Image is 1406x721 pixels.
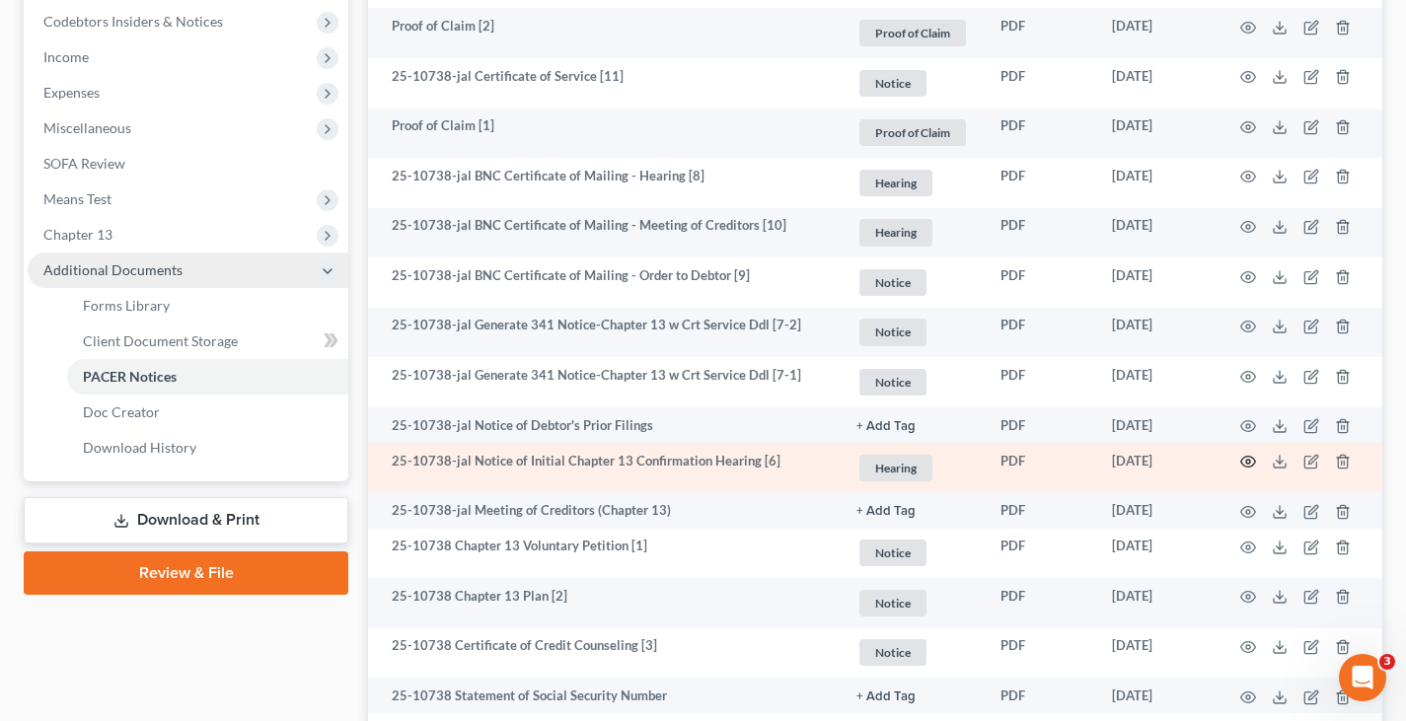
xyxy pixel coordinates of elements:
a: Proof of Claim [856,17,969,49]
span: Proof of Claim [859,20,966,46]
span: Client Document Storage [83,332,238,349]
a: + Add Tag [856,501,969,520]
td: 25-10738-jal BNC Certificate of Mailing - Order to Debtor [9] [368,257,841,308]
td: [DATE] [1096,257,1217,308]
td: [DATE] [1096,308,1217,358]
td: [DATE] [1096,357,1217,407]
td: 25-10738 Chapter 13 Plan [2] [368,578,841,628]
a: Notice [856,266,969,299]
td: PDF [985,357,1096,407]
td: 25-10738-jal Notice of Debtor's Prior Filings [368,407,841,443]
span: Codebtors Insiders & Notices [43,13,223,30]
a: + Add Tag [856,686,969,705]
td: [DATE] [1096,678,1217,713]
td: PDF [985,108,1096,159]
td: 25-10738-jal BNC Certificate of Mailing - Hearing [8] [368,158,841,208]
td: [DATE] [1096,628,1217,679]
td: PDF [985,257,1096,308]
td: PDF [985,492,1096,528]
span: Download History [83,439,196,456]
a: Hearing [856,167,969,199]
td: PDF [985,58,1096,108]
a: Notice [856,366,969,398]
td: [DATE] [1096,407,1217,443]
span: Notice [859,319,926,345]
td: PDF [985,678,1096,713]
a: Notice [856,537,969,569]
td: [DATE] [1096,443,1217,493]
span: Hearing [859,219,932,246]
td: [DATE] [1096,8,1217,58]
span: Hearing [859,455,932,481]
span: Chapter 13 [43,226,112,243]
td: 25-10738 Certificate of Credit Counseling [3] [368,628,841,679]
a: Hearing [856,216,969,249]
a: Hearing [856,452,969,484]
td: PDF [985,628,1096,679]
a: Client Document Storage [67,324,348,359]
td: [DATE] [1096,529,1217,579]
span: Notice [859,639,926,666]
span: Hearing [859,170,932,196]
td: PDF [985,308,1096,358]
span: Forms Library [83,297,170,314]
td: Proof of Claim [1] [368,108,841,159]
button: + Add Tag [856,505,916,518]
td: PDF [985,578,1096,628]
td: PDF [985,8,1096,58]
span: Notice [859,540,926,566]
a: Forms Library [67,288,348,324]
td: 25-10738-jal Meeting of Creditors (Chapter 13) [368,492,841,528]
td: 25-10738-jal Generate 341 Notice-Chapter 13 w Crt Service Ddl [7-1] [368,357,841,407]
td: 25-10738 Statement of Social Security Number [368,678,841,713]
button: + Add Tag [856,420,916,433]
td: PDF [985,158,1096,208]
span: Notice [859,590,926,616]
span: SOFA Review [43,155,125,172]
td: [DATE] [1096,492,1217,528]
a: Download & Print [24,497,348,543]
span: Expenses [43,84,100,101]
a: Download History [67,430,348,466]
a: Notice [856,636,969,669]
td: PDF [985,529,1096,579]
td: [DATE] [1096,58,1217,108]
a: SOFA Review [28,146,348,181]
span: Notice [859,269,926,296]
a: Doc Creator [67,395,348,430]
span: Additional Documents [43,261,183,278]
td: PDF [985,208,1096,258]
span: Miscellaneous [43,119,131,136]
a: Notice [856,67,969,100]
a: Review & File [24,551,348,595]
span: Notice [859,369,926,396]
a: Notice [856,316,969,348]
span: Means Test [43,190,111,207]
td: [DATE] [1096,578,1217,628]
td: [DATE] [1096,208,1217,258]
span: Proof of Claim [859,119,966,146]
button: + Add Tag [856,690,916,703]
a: + Add Tag [856,416,969,435]
td: 25-10738-jal BNC Certificate of Mailing - Meeting of Creditors [10] [368,208,841,258]
span: Income [43,48,89,65]
td: PDF [985,407,1096,443]
td: 25-10738-jal Generate 341 Notice-Chapter 13 w Crt Service Ddl [7-2] [368,308,841,358]
td: PDF [985,443,1096,493]
span: 3 [1379,654,1395,670]
span: Notice [859,70,926,97]
a: Proof of Claim [856,116,969,149]
td: 25-10738-jal Notice of Initial Chapter 13 Confirmation Hearing [6] [368,443,841,493]
a: Notice [856,587,969,619]
span: PACER Notices [83,368,177,385]
td: [DATE] [1096,158,1217,208]
span: Doc Creator [83,403,160,420]
td: 25-10738 Chapter 13 Voluntary Petition [1] [368,529,841,579]
td: Proof of Claim [2] [368,8,841,58]
a: PACER Notices [67,359,348,395]
td: [DATE] [1096,108,1217,159]
td: 25-10738-jal Certificate of Service [11] [368,58,841,108]
iframe: Intercom live chat [1339,654,1386,701]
